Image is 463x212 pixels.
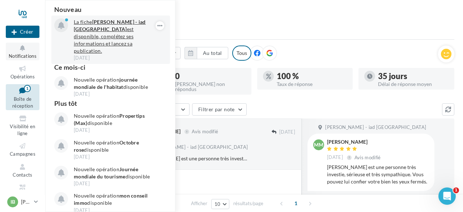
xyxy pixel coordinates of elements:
span: Visibilité en ligne [10,124,35,136]
div: Délai de réponse moyen [378,82,449,87]
div: Tous [232,46,251,61]
div: 1 [24,85,31,92]
span: [PERSON_NAME] - iad [GEOGRAPHIC_DATA] [147,144,248,151]
span: MM [314,141,323,148]
div: Boîte de réception [54,12,454,22]
div: [PERSON_NAME] est une personne très investie, sérieuse et très sympathique. Vous pouvez lui confi... [327,164,429,185]
span: Afficher [191,200,207,207]
button: Créer [6,26,39,38]
button: Au total [184,47,228,59]
iframe: Intercom live chat [438,187,456,205]
span: Avis modifié [192,129,218,134]
span: Opérations [10,74,35,79]
span: 1 [453,187,459,193]
a: Visibilité en ligne [6,113,39,138]
span: Avis modifié [354,155,381,160]
div: [PERSON_NAME] est une personne très investie, sérieuse et très sympathique. Vous pouvez lui confi... [140,155,248,162]
div: [PERSON_NAME] non répondus [175,82,246,92]
span: Contacts [13,172,33,178]
div: Taux de réponse [277,82,347,87]
span: [DATE] [279,129,295,135]
span: 1 [290,198,302,209]
p: [PERSON_NAME] [21,198,31,205]
div: 100 % [277,72,347,80]
a: IB [PERSON_NAME] [6,195,39,209]
span: Campagnes [10,151,35,157]
a: Contacts [6,161,39,179]
a: Campagnes [6,140,39,158]
button: Notifications [6,43,39,60]
span: IB [10,198,15,205]
span: [PERSON_NAME] - iad [GEOGRAPHIC_DATA] [325,124,426,131]
div: 35 jours [378,72,449,80]
span: 10 [214,201,221,207]
div: 0 [175,72,246,80]
span: résultats/page [233,200,263,207]
span: [DATE] [327,154,343,161]
button: Filtrer par note [192,103,247,116]
div: Nouvelle campagne [6,26,39,38]
a: Boîte de réception1 [6,84,39,111]
span: Boîte de réception [12,96,33,109]
button: 10 [211,199,230,209]
a: Opérations [6,63,39,81]
span: Notifications [9,53,37,59]
div: [PERSON_NAME] [327,139,382,144]
a: Médiathèque [6,182,39,200]
button: Au total [197,47,228,59]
